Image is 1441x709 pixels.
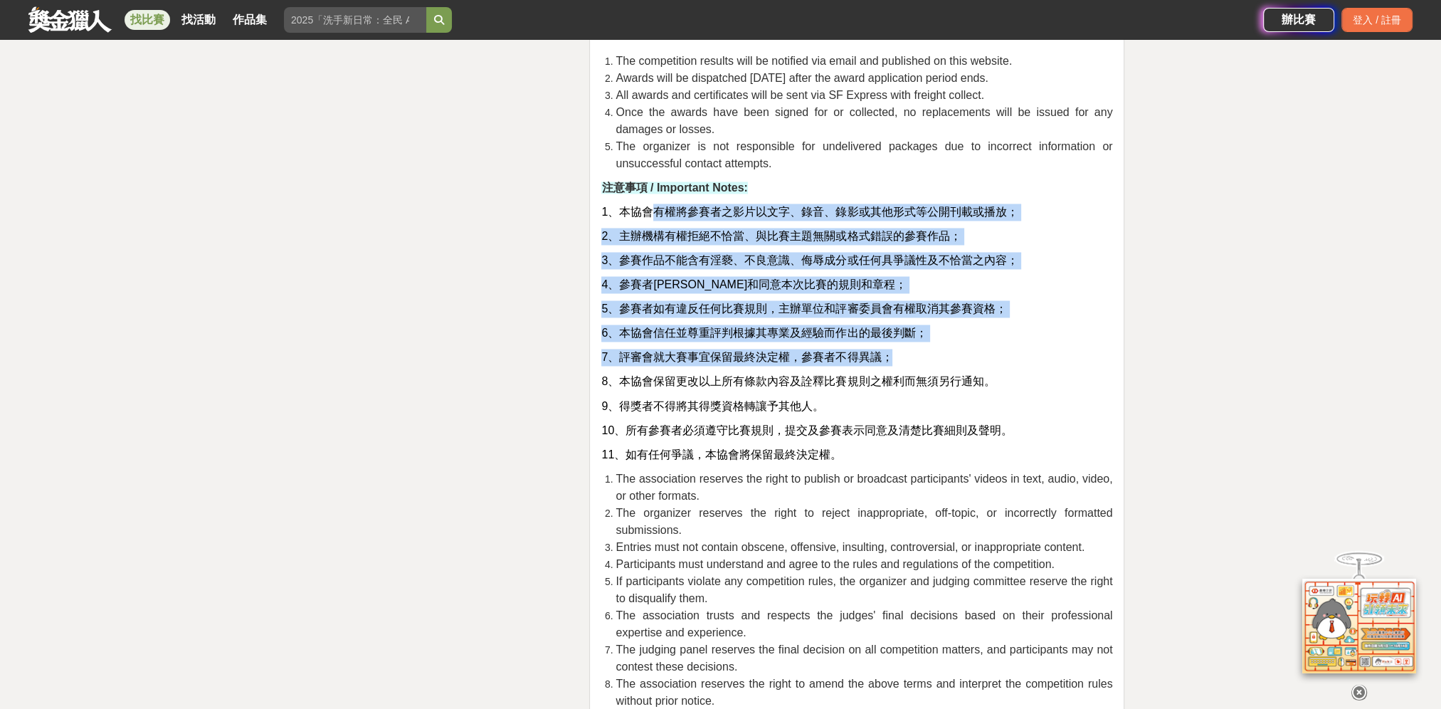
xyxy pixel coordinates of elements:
span: The judging panel reserves the final decision on all competition matters, and participants may no... [616,643,1112,672]
span: Once the awards have been signed for or collected, no replacements will be issued for any damages... [616,106,1112,135]
span: 1、本協會有權將參賽者之影片以文字、錄音、錄影或其他形式等公開刊載或播放； [601,206,1018,218]
span: 9、得獎者不得將其得獎資格轉讓予其他人。 [601,399,824,411]
a: 辦比賽 [1263,8,1334,32]
span: If participants violate any competition rules, the organizer and judging committee reserve the ri... [616,574,1112,604]
span: The organizer is not responsible for undelivered packages due to incorrect information or unsucce... [616,140,1112,169]
span: 5、參賽者如有違反任何比賽規則，主辦單位和評審委員會有權取消其參賽資格； [601,303,1006,315]
span: Awards will be dispatched [DATE] after the award application period ends. [616,72,988,84]
a: 找比賽 [125,10,170,30]
img: d2146d9a-e6f6-4337-9592-8cefde37ba6b.png [1302,578,1416,673]
span: Entries must not contain obscene, offensive, insulting, controversial, or inappropriate content. [616,540,1084,552]
span: 11、如有任何爭議，本協會將保留最終決定權。 [601,448,842,460]
span: The association reserves the right to amend the above terms and interpret the competition rules w... [616,677,1112,706]
span: 2、主辦機構有權拒絕不恰當、與比賽主題無關或格式錯誤的參賽作品； [601,230,961,242]
div: 登入 / 註冊 [1341,8,1413,32]
a: 作品集 [227,10,273,30]
span: The competition results will be notified via email and published on this website. [616,55,1012,67]
span: The association trusts and respects the judges' final decisions based on their professional exper... [616,609,1112,638]
input: 2025「洗手新日常：全民 ALL IN」洗手歌全台徵選 [284,7,426,33]
strong: 注意事項 / Important Notes: [601,182,747,194]
span: 6、本協會信任並尊重評判根據其專業及經驗而作出的最後判斷； [601,327,927,339]
span: The organizer reserves the right to reject inappropriate, off-topic, or incorrectly formatted sub... [616,506,1112,535]
span: 4、參賽者[PERSON_NAME]和同意本次比賽的規則和章程； [601,278,906,290]
span: 10、所有參賽者必須遵守比賽規則，提交及參賽表示同意及清楚比賽細則及聲明。 [601,424,1013,436]
span: The association reserves the right to publish or broadcast participants' videos in text, audio, v... [616,472,1112,501]
a: 找活動 [176,10,221,30]
span: 3、參賽作品不能含有淫褻、不良意識、侮辱成分或任何具爭議性及不恰當之內容； [601,254,1018,266]
span: Participants must understand and agree to the rules and regulations of the competition. [616,557,1054,569]
span: 7、評審會就大賽事宜保留最終決定權，參賽者不得異議； [601,351,892,363]
span: 8、本協會保留更改以上所有條款內容及詮釋比賽規則之權利而無須另行通知。 [601,375,995,387]
span: All awards and certificates will be sent via SF Express with freight collect. [616,89,984,101]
